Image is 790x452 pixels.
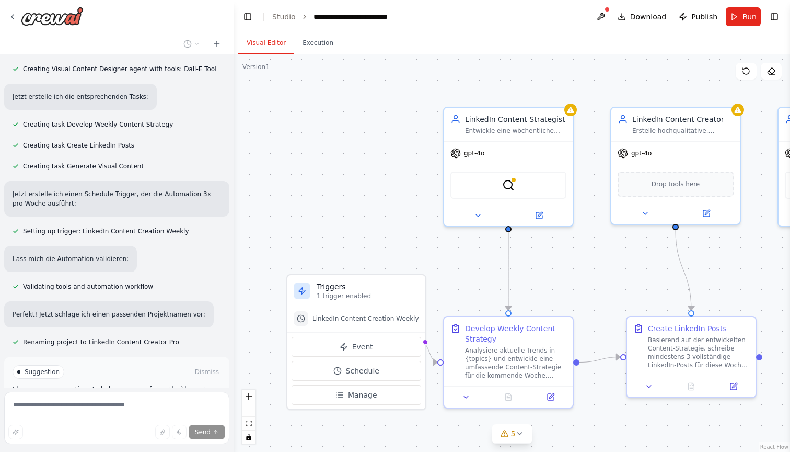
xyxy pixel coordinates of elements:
[23,338,179,346] span: Renaming project to LinkedIn Content Creator Pro
[242,403,255,417] button: zoom out
[13,189,221,208] p: Jetzt erstelle ich einen Schedule Trigger, der die Automation 3x pro Woche ausführt:
[648,336,749,369] div: Basierend auf der entwickelten Content-Strategie, schreibe mindestens 3 vollständige LinkedIn-Pos...
[242,63,270,71] div: Version 1
[195,428,211,436] span: Send
[208,38,225,50] button: Start a new chat
[242,390,255,444] div: React Flow controls
[242,390,255,403] button: zoom in
[23,282,153,291] span: Validating tools and automation workflow
[238,32,294,54] button: Visual Editor
[486,391,531,403] button: No output available
[13,310,205,319] p: Perfekt! Jetzt schlage ich einen passenden Projektnamen vor:
[23,162,144,171] span: Creating task Generate Visual Content
[465,346,566,380] div: Analysiere aktuelle Trends in {topics} und entwickle eine umfassende Content-Strategie für die ko...
[511,428,516,439] span: 5
[503,232,514,310] g: Edge from adc7d209-2840-4daf-8035-bd95ac987a6b to 8d3163fc-1850-4d80-81e8-6a93198905e4
[21,7,84,26] img: Logo
[670,230,696,310] g: Edge from 318e7db7-25c1-4556-b563-ee4f84ef6eff to 14e811d3-f138-4910-a7e3-41dee3713168
[312,314,419,323] span: LinkedIn Content Creation Weekly
[348,390,377,400] span: Manage
[532,391,568,403] button: Open in side panel
[669,380,714,393] button: No output available
[630,12,667,22] span: Download
[509,209,568,222] button: Open in side panel
[23,120,173,129] span: Creating task Develop Weekly Content Strategy
[240,9,255,24] button: Hide left sidebar
[292,337,421,357] button: Event
[13,254,129,264] p: Lass mich die Automation validieren:
[292,385,421,405] button: Manage
[294,32,342,54] button: Execution
[13,92,148,101] p: Jetzt erstelle ich die entsprechenden Tasks:
[502,179,515,191] img: SerperDevTool
[179,38,204,50] button: Switch to previous chat
[760,444,788,450] a: React Flow attribution
[648,323,727,334] div: Create LinkedIn Posts
[189,425,225,439] button: Send
[155,425,170,439] button: Upload files
[443,107,574,227] div: LinkedIn Content StrategistEntwickle eine wöchentliche Content-Strategie basierend auf {topics} u...
[286,274,426,410] div: Triggers1 trigger enabledLinkedIn Content Creation WeeklyEventScheduleManage
[443,316,574,409] div: Develop Weekly Content StrategyAnalysiere aktuelle Trends in {topics} und entwickle eine umfassen...
[13,385,221,402] p: I have some suggestions to help you move forward with your automation.
[8,425,23,439] button: Improve this prompt
[626,316,757,398] div: Create LinkedIn PostsBasierend auf der entwickelten Content-Strategie, schreibe mindestens 3 voll...
[465,323,566,344] div: Develop Weekly Content Strategy
[465,114,566,125] div: LinkedIn Content Strategist
[610,107,741,225] div: LinkedIn Content CreatorErstelle hochqualitative, engagierende LinkedIn-Posts basierend auf der C...
[23,227,189,235] span: Setting up trigger: LinkedIn Content Creation Weekly
[272,13,296,21] a: Studio
[172,425,187,439] button: Click to speak your automation idea
[677,207,736,220] button: Open in side panel
[242,417,255,431] button: fit view
[23,65,216,73] span: Creating Visual Content Designer agent with tools: Dall-E Tool
[465,127,566,135] div: Entwickle eine wöchentliche Content-Strategie basierend auf {topics} und {personal_values}, die z...
[492,424,532,444] button: 5
[632,114,734,125] div: LinkedIn Content Creator
[742,12,757,22] span: Run
[346,366,379,376] span: Schedule
[675,7,722,26] button: Publish
[242,431,255,444] button: toggle interactivity
[726,7,761,26] button: Run
[715,380,751,393] button: Open in side panel
[421,337,437,368] g: Edge from triggers to 8d3163fc-1850-4d80-81e8-6a93198905e4
[272,12,413,22] nav: breadcrumb
[631,149,652,157] span: gpt-4o
[292,361,421,381] button: Schedule
[352,342,373,352] span: Event
[317,281,419,292] h3: Triggers
[613,7,671,26] button: Download
[579,352,620,368] g: Edge from 8d3163fc-1850-4d80-81e8-6a93198905e4 to 14e811d3-f138-4910-a7e3-41dee3713168
[464,149,484,157] span: gpt-4o
[23,141,134,150] span: Creating task Create LinkedIn Posts
[767,9,782,24] button: Show right sidebar
[25,368,60,376] span: Suggestion
[317,292,419,300] p: 1 trigger enabled
[691,12,717,22] span: Publish
[193,367,221,377] button: Dismiss
[632,127,734,135] div: Erstelle hochqualitative, engagierende LinkedIn-Posts basierend auf der Content-Strategie. Die Po...
[652,179,700,189] span: Drop tools here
